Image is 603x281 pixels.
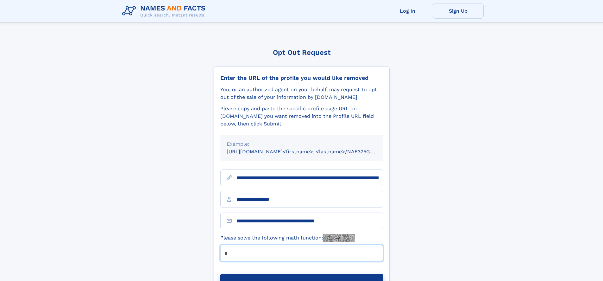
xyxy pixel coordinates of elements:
[120,3,211,20] img: Logo Names and Facts
[227,149,395,155] small: [URL][DOMAIN_NAME]<firstname>_<lastname>/NAF325G-xxxxxxxx
[433,3,484,19] a: Sign Up
[227,140,377,148] div: Example:
[382,3,433,19] a: Log In
[220,234,355,242] label: Please solve the following math function:
[220,86,383,101] div: You, or an authorized agent on your behalf, may request to opt-out of the sale of your informatio...
[220,74,383,81] div: Enter the URL of the profile you would like removed
[220,105,383,128] div: Please copy and paste the specific profile page URL on [DOMAIN_NAME] you want removed into the Pr...
[214,48,390,56] div: Opt Out Request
